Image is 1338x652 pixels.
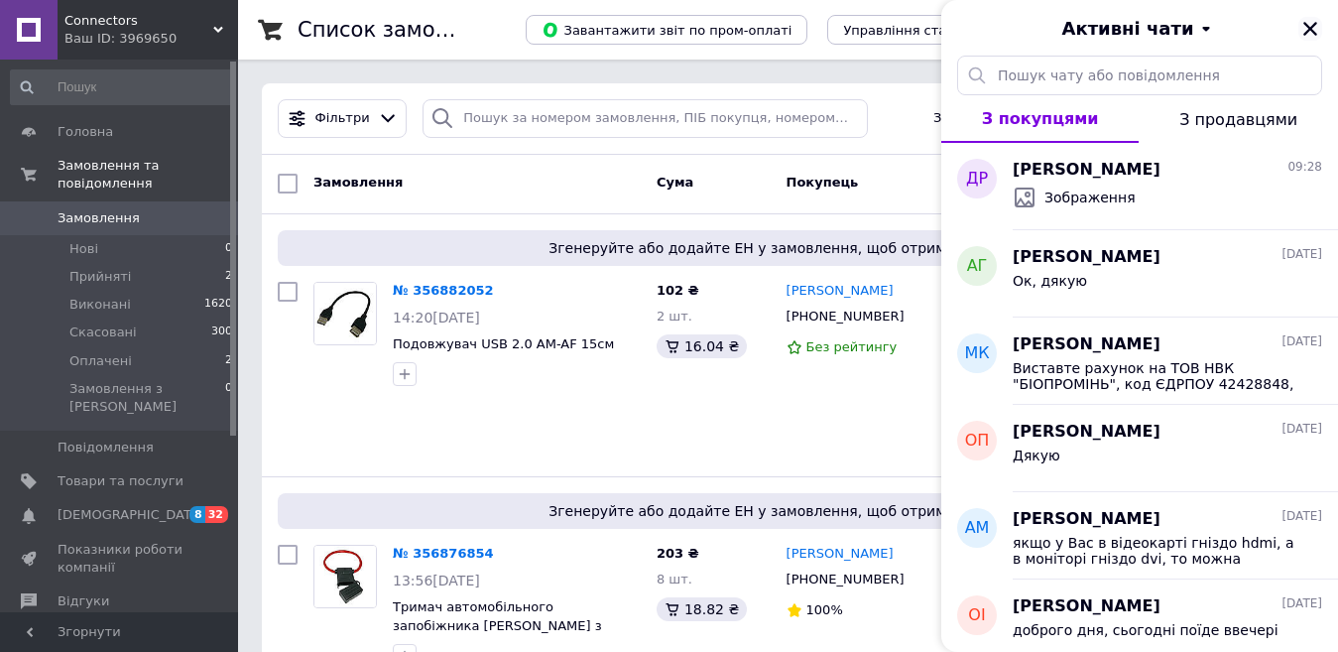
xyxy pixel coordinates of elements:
span: Виконані [69,296,131,314]
span: [PERSON_NAME] [1013,595,1160,618]
span: 14:20[DATE] [393,310,480,326]
a: [PERSON_NAME] [787,282,894,301]
span: Активні чати [1061,16,1193,42]
span: [PERSON_NAME] [1013,508,1160,531]
span: Зображення [1044,188,1136,207]
button: З покупцями [941,95,1139,143]
button: Активні чати [997,16,1282,42]
span: 2 [225,352,232,370]
button: Завантажити звіт по пром-оплаті [526,15,807,45]
span: Згенеруйте або додайте ЕН у замовлення, щоб отримати оплату [286,238,1290,258]
span: 13:56[DATE] [393,573,480,588]
button: ДР[PERSON_NAME]09:28Зображення [941,143,1338,230]
a: Фото товару [313,545,377,608]
span: Фільтри [315,109,370,128]
span: Завантажити звіт по пром-оплаті [542,21,791,39]
span: Замовлення [58,209,140,227]
span: 32 [205,506,228,523]
span: [PERSON_NAME] [1013,333,1160,356]
span: 0 [225,380,232,416]
span: З покупцями [982,109,1099,128]
span: 300 [211,324,232,341]
span: Connectors [64,12,213,30]
button: Закрити [1298,17,1322,41]
span: [PERSON_NAME] [1013,159,1160,182]
button: З продавцями [1139,95,1338,143]
img: Фото товару [314,546,376,607]
span: З продавцями [1179,110,1297,129]
a: Подовжувач USB 2.0 AM-AF 15см [393,336,614,351]
a: № 356876854 [393,546,494,561]
span: 100% [806,602,843,617]
input: Пошук за номером замовлення, ПІБ покупця, номером телефону, Email, номером накладної [423,99,867,138]
span: Ок, дякую [1013,273,1087,289]
span: якщо у Вас в відеокарті гніздо hdmi, а в моніторі гніздо dvi, то можна [1013,535,1294,567]
a: Фото товару [313,282,377,345]
span: ОІ [968,604,985,627]
span: Відгуки [58,592,109,610]
a: № 356882052 [393,283,494,298]
span: 2 [225,268,232,286]
span: доброго дня, сьогодні поїде ввечері [1013,622,1278,638]
span: Покупець [787,175,859,190]
span: [DATE] [1281,333,1322,350]
span: [DATE] [1281,508,1322,525]
span: Показники роботи компанії [58,541,183,577]
button: МК[PERSON_NAME][DATE]Виставте рахунок на ТОВ НВК "БІОПРОМІНЬ", код ЄДРПОУ 42428848, ІПН 424288426564 [941,318,1338,405]
span: Згенеруйте або додайте ЕН у замовлення, щоб отримати оплату [286,501,1290,521]
span: Замовлення та повідомлення [58,157,238,193]
span: МК [964,342,989,365]
span: [PERSON_NAME] [1013,421,1160,444]
span: Скасовані [69,324,137,341]
span: [DATE] [1281,246,1322,263]
span: Головна [58,123,113,141]
div: 16.04 ₴ [657,334,747,358]
span: Нові [69,240,98,258]
div: Ваш ID: 3969650 [64,30,238,48]
span: Товари та послуги [58,472,183,490]
span: 0 [225,240,232,258]
span: Управління статусами [843,23,995,38]
span: Замовлення з [PERSON_NAME] [69,380,225,416]
span: Оплачені [69,352,132,370]
input: Пошук [10,69,234,105]
span: 09:28 [1287,159,1322,176]
button: АМ[PERSON_NAME][DATE]якщо у Вас в відеокарті гніздо hdmi, а в моніторі гніздо dvi, то можна [941,492,1338,580]
span: 2 шт. [657,309,692,324]
span: Виставте рахунок на ТОВ НВК "БІОПРОМІНЬ", код ЄДРПОУ 42428848, ІПН 424288426564 [1013,360,1294,392]
img: Фото товару [314,283,376,344]
button: ОП[PERSON_NAME][DATE]Дякую [941,405,1338,492]
span: [PERSON_NAME] [1013,246,1160,269]
span: 8 шт. [657,572,692,587]
h1: Список замовлень [298,18,499,42]
div: 18.82 ₴ [657,597,747,621]
span: 102 ₴ [657,283,699,298]
span: АМ [965,517,990,540]
span: Прийняті [69,268,131,286]
span: АГ [967,255,988,278]
span: Дякую [1013,448,1060,463]
span: Без рейтингу [806,339,898,354]
span: Cума [657,175,693,190]
span: ОП [965,430,990,453]
span: Збережені фільтри: [933,109,1068,128]
span: [DATE] [1281,595,1322,612]
span: ДР [966,168,988,191]
div: [PHONE_NUMBER] [783,304,909,329]
span: [DEMOGRAPHIC_DATA] [58,506,204,524]
span: 203 ₴ [657,546,699,561]
button: Управління статусами [827,15,1011,45]
a: [PERSON_NAME] [787,545,894,564]
span: Повідомлення [58,439,154,456]
button: АГ[PERSON_NAME][DATE]Ок, дякую [941,230,1338,318]
input: Пошук чату або повідомлення [957,56,1322,95]
span: Замовлення [313,175,403,190]
div: [PHONE_NUMBER] [783,567,909,592]
span: 8 [189,506,205,523]
a: Тримач автомобільного запобіжника [PERSON_NAME] з кабелем [393,599,602,651]
span: [DATE] [1281,421,1322,438]
span: 1620 [204,296,232,314]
